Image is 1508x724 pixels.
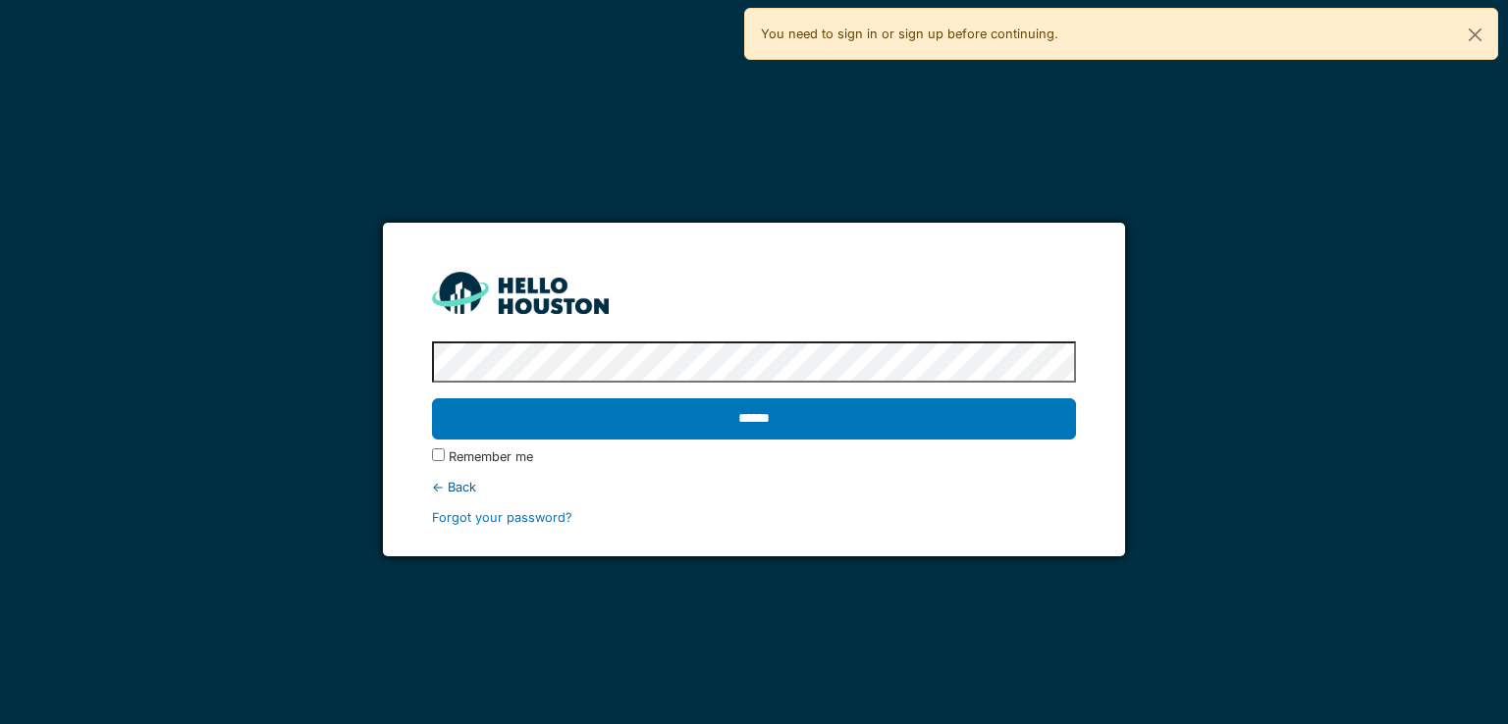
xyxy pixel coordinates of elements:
div: You need to sign in or sign up before continuing. [744,8,1498,60]
button: Close [1453,9,1497,61]
a: Forgot your password? [432,510,572,525]
img: HH_line-BYnF2_Hg.png [432,272,609,314]
div: ← Back [432,478,1075,496]
label: Remember me [449,447,533,466]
